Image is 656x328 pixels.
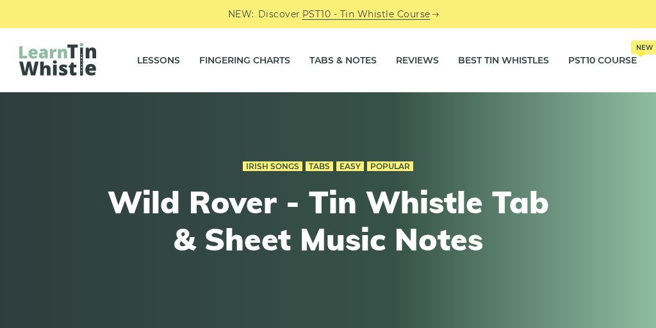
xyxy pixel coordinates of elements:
[306,161,333,172] a: Tabs
[568,44,637,76] a: PST10 CourseNew
[137,44,180,76] a: Lessons
[367,161,413,172] a: Popular
[458,44,549,76] a: Best Tin Whistles
[92,184,564,258] h1: Wild Rover - Tin Whistle Tab & Sheet Music Notes
[336,161,364,172] a: Easy
[199,44,290,76] a: Fingering Charts
[396,44,439,76] a: Reviews
[309,44,377,76] a: Tabs & Notes
[19,43,96,76] img: LearnTinWhistle.com
[243,161,302,172] a: Irish Songs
